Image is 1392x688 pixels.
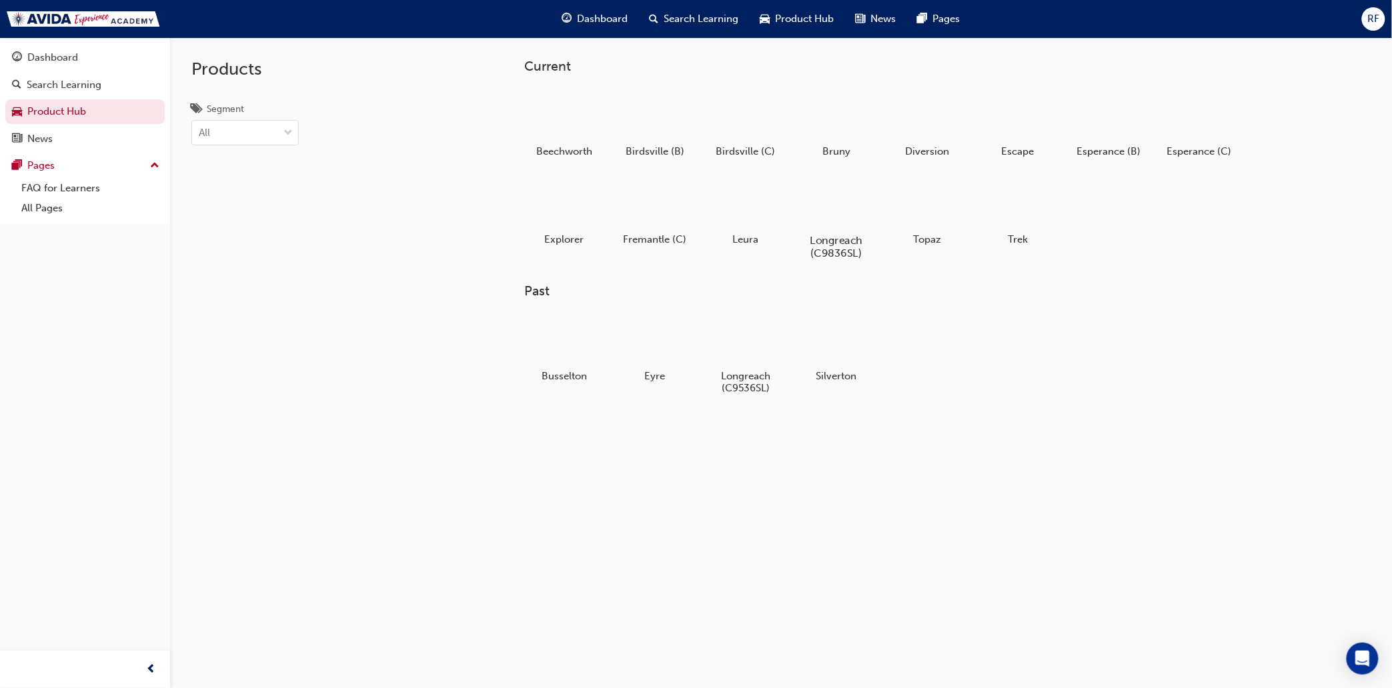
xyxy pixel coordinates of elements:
a: Bruny [796,85,876,162]
button: Pages [5,153,165,178]
h5: Explorer [530,233,600,245]
span: car-icon [12,106,22,118]
h5: Esperance (C) [1165,145,1235,157]
h3: Current [524,59,1282,74]
a: All Pages [16,198,165,219]
span: News [871,11,896,27]
a: pages-iconPages [907,5,971,33]
a: car-iconProduct Hub [750,5,845,33]
h3: Past [524,283,1282,299]
a: Diversion [887,85,967,162]
a: Leura [706,173,786,250]
h5: Longreach (C9836SL) [800,234,874,259]
div: Search Learning [27,77,101,93]
h5: Birdsville (B) [620,145,690,157]
a: Dashboard [5,45,165,70]
a: Escape [978,85,1058,162]
h5: Esperance (B) [1074,145,1144,157]
a: FAQ for Learners [16,178,165,199]
span: up-icon [150,157,159,175]
img: Trak [7,11,160,27]
a: News [5,127,165,151]
a: Eyre [615,310,695,387]
span: search-icon [12,79,21,91]
a: Longreach (C9536SL) [706,310,786,399]
span: news-icon [12,133,22,145]
span: car-icon [760,11,770,27]
span: pages-icon [918,11,928,27]
h5: Longreach (C9536SL) [711,370,781,394]
div: All [199,125,210,141]
span: pages-icon [12,160,22,172]
div: News [27,131,53,147]
h5: Fremantle (C) [620,233,690,245]
h5: Busselton [530,370,600,382]
a: Product Hub [5,99,165,124]
div: Pages [27,158,55,173]
span: Dashboard [578,11,628,27]
a: Birdsville (B) [615,85,695,162]
button: DashboardSearch LearningProduct HubNews [5,43,165,153]
h5: Bruny [802,145,872,157]
a: Fremantle (C) [615,173,695,250]
span: guage-icon [12,52,22,64]
h5: Birdsville (C) [711,145,781,157]
h5: Beechworth [530,145,600,157]
a: news-iconNews [845,5,907,33]
a: Esperance (B) [1069,85,1149,162]
a: Topaz [887,173,967,250]
h5: Leura [711,233,781,245]
span: Pages [933,11,960,27]
span: news-icon [856,11,866,27]
a: guage-iconDashboard [552,5,639,33]
h5: Silverton [802,370,872,382]
span: guage-icon [562,11,572,27]
a: Trek [978,173,1058,250]
h5: Escape [983,145,1053,157]
a: Birdsville (C) [706,85,786,162]
div: Dashboard [27,50,78,65]
button: RF [1362,7,1385,31]
a: Esperance (C) [1159,85,1239,162]
a: Explorer [524,173,604,250]
a: Search Learning [5,73,165,97]
h2: Products [191,59,299,80]
span: down-icon [283,125,293,142]
a: Silverton [796,310,876,387]
a: Beechworth [524,85,604,162]
span: prev-icon [147,661,157,678]
span: Search Learning [664,11,739,27]
h5: Topaz [892,233,962,245]
span: search-icon [650,11,659,27]
span: Product Hub [776,11,834,27]
h5: Trek [983,233,1053,245]
a: Longreach (C9836SL) [796,173,876,262]
h5: Eyre [620,370,690,382]
span: tags-icon [191,104,201,116]
a: Busselton [524,310,604,387]
span: RF [1368,11,1380,27]
a: search-iconSearch Learning [639,5,750,33]
div: Open Intercom Messenger [1347,643,1379,675]
h5: Diversion [892,145,962,157]
div: Segment [207,103,244,116]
